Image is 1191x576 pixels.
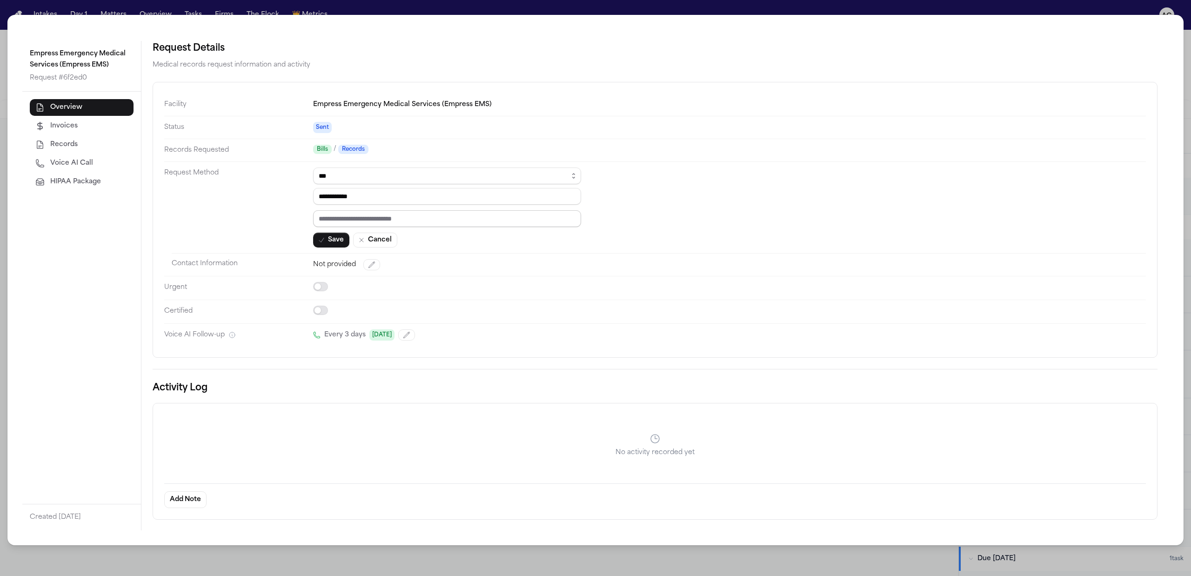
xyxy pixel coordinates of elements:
span: Records [50,140,78,149]
dd: Empress Emergency Medical Services (Empress EMS) [313,94,1146,116]
dt: Urgent [164,276,313,300]
span: Invoices [50,121,78,131]
button: Overview [30,99,134,116]
button: HIPAA Package [30,174,134,190]
p: Created [DATE] [30,512,134,523]
span: [DATE] [369,329,395,341]
p: No activity recorded yet [164,448,1146,457]
button: Save [313,233,349,248]
dt: Status [164,116,313,139]
span: HIPAA Package [50,177,101,187]
button: Cancel [353,233,397,248]
dt: Contact Information [172,253,313,276]
p: Medical records request information and activity [153,60,1158,71]
h2: Request Details [153,41,1158,56]
p: Request # 6f2ed0 [30,73,134,84]
span: Voice AI Call [50,159,93,168]
span: Records [338,145,368,154]
span: Overview [50,103,82,112]
h3: Activity Log [153,381,1158,395]
button: Invoices [30,118,134,134]
span: Sent [313,122,332,133]
button: Voice AI Call [30,155,134,172]
span: Not provided [313,260,356,269]
dt: Records Requested [164,139,313,161]
dt: Facility [164,94,313,116]
p: Every 3 days [324,329,366,341]
span: Bills [313,145,332,154]
button: Add Note [164,491,207,508]
p: Empress Emergency Medical Services (Empress EMS) [30,48,134,71]
dt: Voice AI Follow-up [164,323,313,346]
span: / [334,145,336,154]
button: Records [30,136,134,153]
dt: Request Method [164,161,313,253]
dt: Certified [164,300,313,323]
